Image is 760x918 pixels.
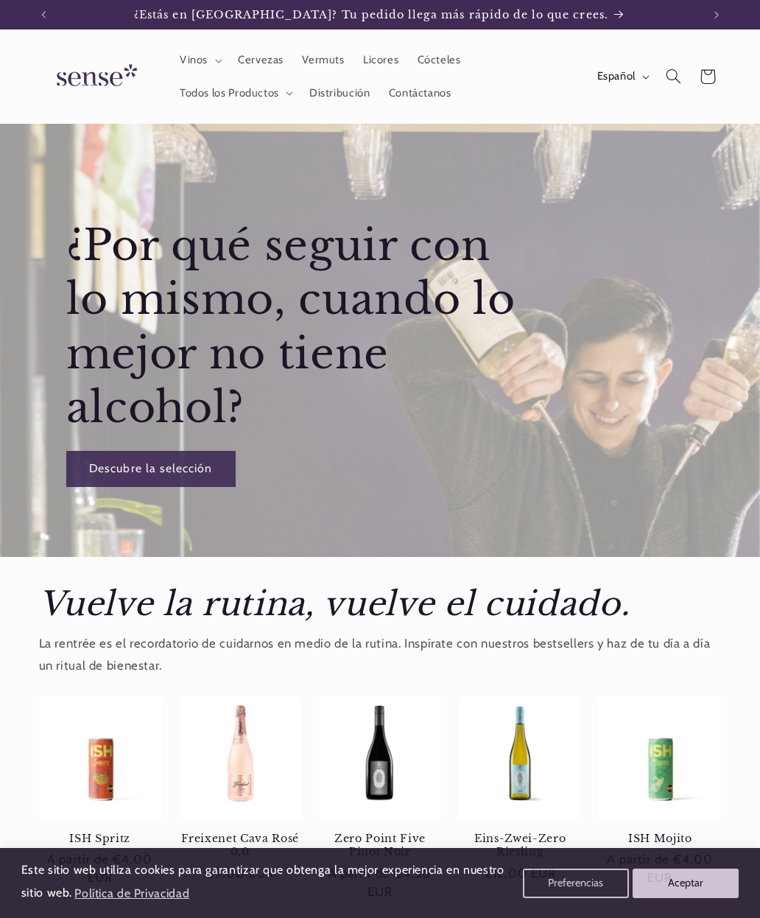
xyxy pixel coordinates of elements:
[39,832,161,845] a: ISH Spritz
[633,869,739,898] button: Aceptar
[588,62,656,91] button: Español
[66,219,538,435] h2: ¿Por qué seguir con lo mismo, cuando lo mejor no tiene alcohol?
[319,832,441,859] a: Zero Point Five Pinot Noir
[309,86,370,100] span: Distribución
[363,53,398,67] span: Licores
[238,53,284,67] span: Cervezas
[459,832,581,859] a: Eins-Zwei-Zero Riesling
[21,863,504,900] span: Este sitio web utiliza cookies para garantizar que obtenga la mejor experiencia en nuestro sitio ...
[379,77,460,109] a: Contáctanos
[39,584,630,624] em: Vuelve la rutina, vuelve el cuidado.
[599,832,721,845] a: ISH Mojito
[389,86,451,100] span: Contáctanos
[39,633,722,676] p: La rentrée es el recordatorio de cuidarnos en medio de la rutina. Inspírate con nuestros bestsell...
[170,77,300,109] summary: Todos los Productos
[656,60,690,94] summary: Búsqueda
[170,44,228,77] summary: Vinos
[33,50,155,104] a: Sense
[353,44,408,77] a: Licores
[66,451,235,487] a: Descubre la selección
[39,55,149,97] img: Sense
[300,77,379,109] a: Distribución
[180,86,279,100] span: Todos los Productos
[302,53,344,67] span: Vermuts
[228,44,292,77] a: Cervezas
[597,69,636,85] span: Español
[408,44,470,77] a: Cócteles
[179,832,301,859] a: Freixenet Cava Rosé 0,0
[418,53,461,67] span: Cócteles
[523,869,629,898] button: Preferencias
[293,44,354,77] a: Vermuts
[72,880,191,906] a: Política de Privacidad (opens in a new tab)
[134,8,608,21] span: ¿Estás en [GEOGRAPHIC_DATA]? Tu pedido llega más rápido de lo que crees.
[180,53,208,67] span: Vinos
